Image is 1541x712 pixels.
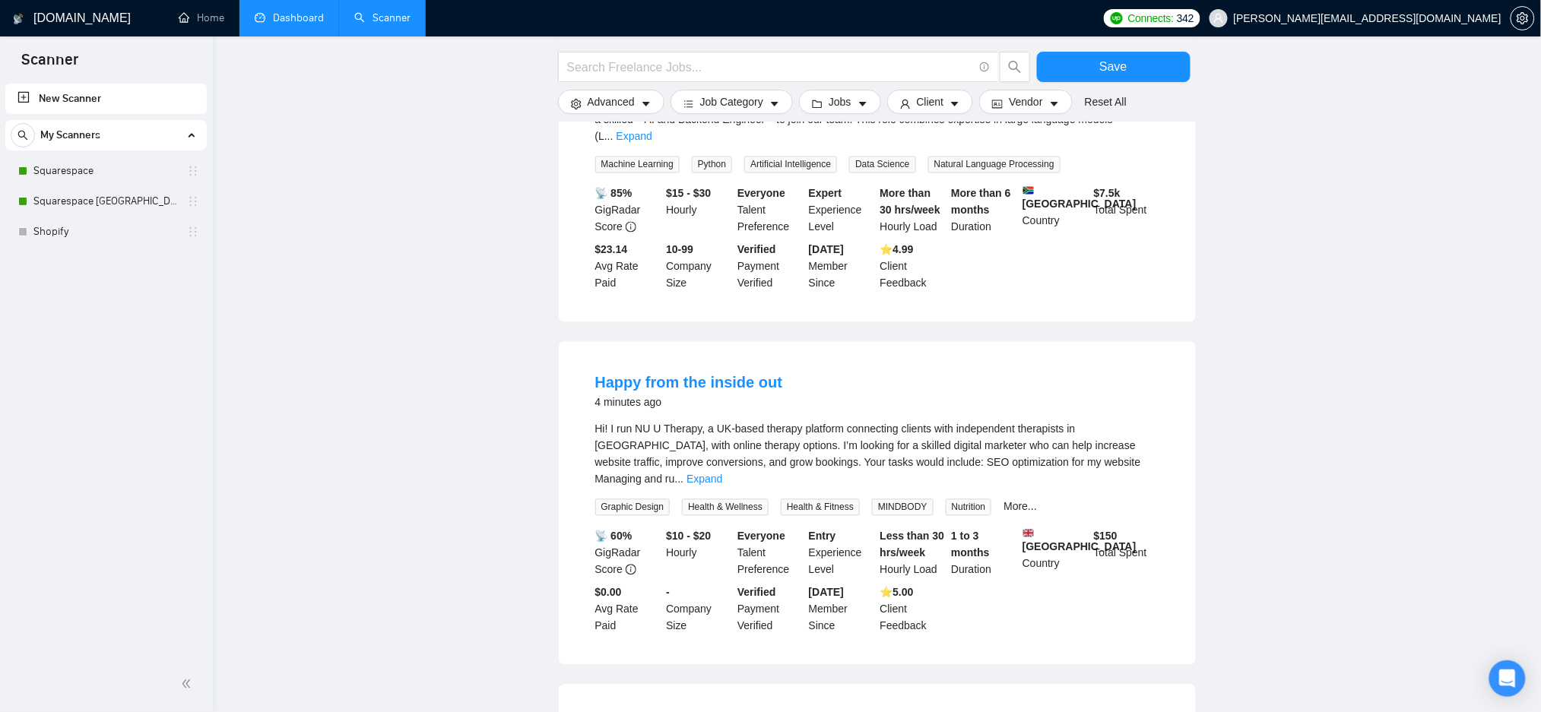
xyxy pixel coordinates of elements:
button: search [1000,52,1030,82]
button: idcardVendorcaret-down [979,90,1072,114]
span: user [900,98,911,109]
div: Member Since [806,242,877,292]
a: dashboardDashboard [255,11,324,24]
span: double-left [181,676,196,691]
span: Advanced [588,93,635,110]
a: setting [1511,12,1535,24]
span: 342 [1177,10,1194,27]
span: MINDBODY [872,499,934,516]
span: setting [571,98,582,109]
span: holder [187,195,199,207]
div: Experience Level [806,185,877,236]
button: settingAdvancedcaret-down [558,90,664,114]
b: $ 7.5k [1094,188,1121,200]
b: $0.00 [595,587,622,599]
div: Company Size [663,242,734,292]
span: Connects: [1128,10,1174,27]
div: Avg Rate Paid [592,584,664,634]
a: homeHome [179,11,224,24]
span: Artificial Intelligence [744,157,837,173]
span: Save [1099,57,1127,76]
span: Client [917,93,944,110]
div: Talent Preference [734,528,806,578]
span: user [1213,13,1224,24]
button: barsJob Categorycaret-down [671,90,793,114]
div: GigRadar Score [592,185,664,236]
div: Country [1019,185,1091,236]
a: Squarespace [GEOGRAPHIC_DATA] [33,186,178,217]
b: Everyone [737,530,785,543]
div: Hourly Load [877,528,949,578]
button: userClientcaret-down [887,90,974,114]
a: Expand [686,473,722,486]
div: Hourly [663,185,734,236]
span: caret-down [950,98,960,109]
b: [DATE] [809,244,844,256]
b: ⭐️ 4.99 [880,244,914,256]
span: caret-down [1049,98,1060,109]
a: Happy from the inside out [595,375,783,391]
img: logo [13,7,24,31]
span: info-circle [980,62,990,72]
b: [DATE] [809,587,844,599]
img: 🇬🇧 [1023,528,1034,539]
span: info-circle [626,222,636,233]
div: Open Intercom Messenger [1489,660,1526,697]
div: Hourly [663,528,734,578]
div: Hi! I run NU U Therapy, a UK-based therapy platform connecting clients with independent therapist... [595,421,1159,488]
button: setting [1511,6,1535,30]
b: $23.14 [595,244,628,256]
span: search [1000,60,1029,74]
div: Payment Verified [734,242,806,292]
span: caret-down [858,98,868,109]
b: $ 150 [1094,530,1118,543]
b: 1 to 3 months [951,530,990,559]
div: Talent Preference [734,185,806,236]
span: ... [675,473,684,486]
span: Natural Language Processing [928,157,1061,173]
span: Job Category [700,93,763,110]
span: bars [683,98,694,109]
img: 🇿🇦 [1023,185,1034,196]
span: Nutrition [946,499,992,516]
div: Duration [948,528,1019,578]
span: caret-down [641,98,652,109]
span: ... [604,131,614,143]
b: [GEOGRAPHIC_DATA] [1023,185,1137,210]
a: More... [1004,501,1037,513]
div: Company Size [663,584,734,634]
a: Shopify [33,217,178,247]
div: Client Feedback [877,242,949,292]
div: Country [1019,528,1091,578]
b: Expert [809,188,842,200]
div: Experience Level [806,528,877,578]
a: searchScanner [354,11,411,24]
span: My Scanners [40,120,100,150]
div: Total Spent [1091,185,1162,236]
div: Avg Rate Paid [592,242,664,292]
button: search [11,123,35,147]
span: Jobs [829,93,851,110]
span: caret-down [769,98,780,109]
div: Hourly Load [877,185,949,236]
span: Health & Fitness [781,499,860,516]
span: Graphic Design [595,499,671,516]
span: Health & Wellness [682,499,769,516]
b: Less than 30 hrs/week [880,530,945,559]
span: Vendor [1009,93,1042,110]
div: GigRadar Score [592,528,664,578]
a: Expand [617,131,652,143]
b: ⭐️ 5.00 [880,587,914,599]
b: Everyone [737,188,785,200]
div: Client Feedback [877,584,949,634]
span: Machine Learning [595,157,680,173]
span: folder [812,98,823,109]
li: My Scanners [5,120,207,247]
span: Python [692,157,732,173]
span: Scanner [9,49,90,81]
b: 📡 60% [595,530,633,543]
div: Member Since [806,584,877,634]
b: Verified [737,587,776,599]
div: Payment Verified [734,584,806,634]
img: upwork-logo.png [1111,12,1123,24]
